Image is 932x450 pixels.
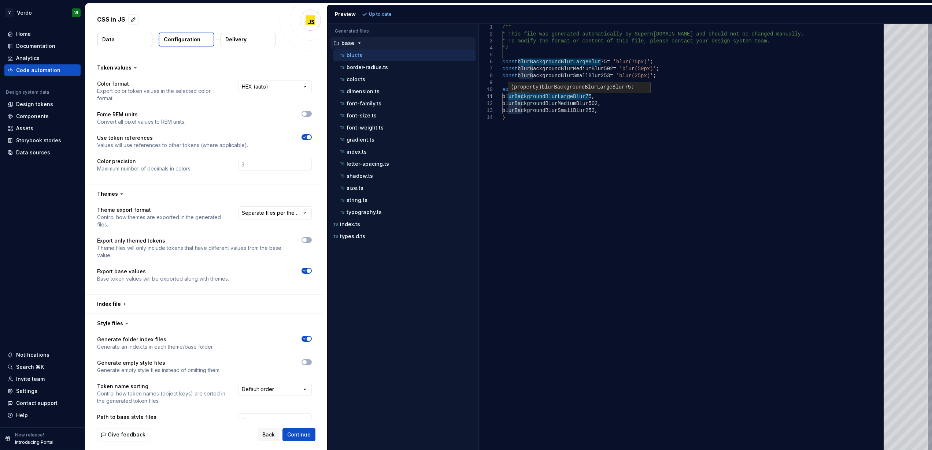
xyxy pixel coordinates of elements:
[97,413,225,421] p: Path to base style files
[653,31,804,37] span: [DOMAIN_NAME] and should not be changed manually.
[502,31,653,37] span: * This file was generated automatically by Supern
[4,361,81,373] button: Search ⌘K
[97,87,225,102] p: Export color token values in the selected color format.
[369,11,392,17] p: Up to date
[16,400,58,407] div: Contact support
[479,72,493,79] div: 8
[330,220,476,228] button: index.ts
[479,93,493,100] div: 11
[542,84,631,90] span: blurBackgroundBlurLargeBlur75
[479,31,493,38] div: 2
[502,87,521,93] span: export
[97,367,221,374] p: Generate empty style files instead of omitting them.
[97,237,288,244] p: Export only themed tokens
[653,38,770,44] span: lease contact your design system team.
[333,208,476,216] button: typography.ts
[616,73,653,79] span: 'blur(25px)'
[340,221,360,227] p: index.ts
[16,412,28,419] div: Help
[502,59,518,65] span: const
[74,10,78,16] div: VI
[333,100,476,108] button: font-family.ts
[333,124,476,132] button: font-weight.ts
[1,5,84,20] button: VVerdoVI
[97,383,225,390] p: Token name sorting
[347,185,363,191] p: size.ts
[619,66,656,72] span: 'blur(50px)'
[97,268,229,275] p: Export base values
[4,349,81,361] button: Notifications
[333,51,476,59] button: blur.ts
[97,33,152,46] button: Data
[591,94,594,100] span: ,
[613,59,650,65] span: 'blur(75px)'
[16,30,31,38] div: Home
[108,431,145,438] span: Give feedback
[4,135,81,146] a: Storybook stories
[97,206,225,214] p: Theme export format
[347,125,384,131] p: font-weight.ts
[97,134,248,142] p: Use token references
[502,66,518,72] span: const
[330,39,476,47] button: base
[4,373,81,385] a: Invite team
[238,413,312,427] input: ./base
[4,385,81,397] a: Settings
[347,197,367,203] p: string.ts
[287,431,311,438] span: Continue
[518,66,613,72] span: blurBackgroundBlurMediumBlur502
[4,147,81,158] a: Data sources
[479,45,493,52] div: 4
[502,94,592,100] span: blurBackgroundBlurLargeBlur75
[97,118,185,125] p: Convert all pixel values to REM units.
[4,98,81,110] a: Design tokens
[16,113,49,120] div: Components
[4,28,81,40] a: Home
[97,336,214,343] p: Generate folder index files
[347,137,374,143] p: gradient.ts
[97,80,225,87] p: Color format
[97,343,214,350] p: Generate an index.ts in each theme/base folder.
[502,73,518,79] span: const
[4,123,81,134] a: Assets
[347,76,365,82] p: color.ts
[5,8,14,17] div: V
[330,232,476,240] button: types.d.ts
[97,275,229,282] p: Base token values will be exported along with themes.
[502,108,595,113] span: blurBackgroundBlurSmallBlur253
[16,351,49,359] div: Notifications
[631,84,634,90] span: :
[347,101,381,106] p: font-family.ts
[262,431,275,438] span: Back
[479,100,493,107] div: 12
[347,209,382,215] p: typography.ts
[97,142,248,149] p: Values will use references to other tokens (where applicable).
[16,363,44,371] div: Search ⌘K
[347,161,389,167] p: letter-spacing.ts
[102,36,115,43] p: Data
[335,28,471,34] p: Generated files
[15,439,53,445] p: Introducing Portal
[607,59,610,65] span: =
[340,233,365,239] p: types.d.ts
[333,75,476,83] button: color.ts
[159,33,214,46] button: Configuration
[238,158,312,171] input: 3
[333,63,476,71] button: border-radius.ts
[4,110,81,122] a: Components
[333,112,476,120] button: font-size.ts
[479,59,493,65] div: 6
[97,214,225,228] p: Control how themes are exported in the generated files.
[16,125,33,132] div: Assets
[502,38,653,44] span: * To modify the format or content of this file, p
[650,59,653,65] span: ;
[347,52,362,58] p: blur.ts
[514,84,539,90] span: property
[613,66,616,72] span: =
[333,148,476,156] button: index.ts
[610,73,613,79] span: =
[97,244,288,259] p: Theme files will only include tokens that have different values from the base value.
[16,149,50,156] div: Data sources
[97,390,225,405] p: Control how token names (object keys) are sorted in the generated token files.
[598,101,600,106] span: ,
